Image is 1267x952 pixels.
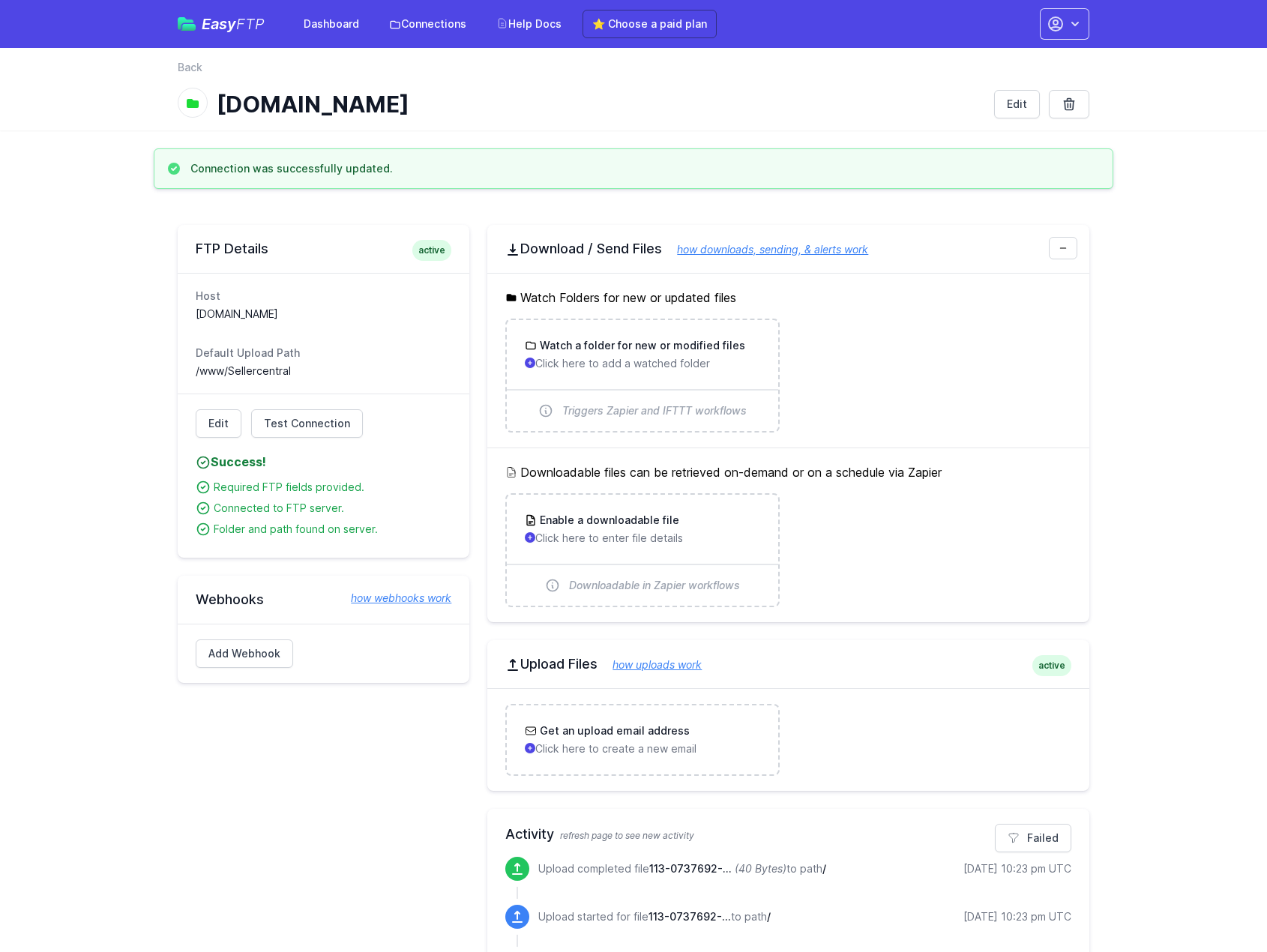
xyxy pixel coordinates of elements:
span: Easy [202,16,265,31]
span: Triggers Zapier and IFTTT workflows [562,403,747,418]
span: / [822,862,826,875]
a: Test Connection [251,409,363,438]
h1: [DOMAIN_NAME] [217,91,982,118]
p: Upload started for file to path [538,909,771,924]
span: active [412,240,451,261]
h5: Downloadable files can be retrieved on-demand or on a schedule via Zapier [505,463,1071,481]
dt: Default Upload Path [196,346,451,361]
p: Click here to add a watched folder [525,356,759,371]
a: Dashboard [295,10,368,37]
a: how uploads work [598,658,702,671]
a: Back [178,60,202,75]
h5: Watch Folders for new or updated files [505,289,1071,307]
a: Get an upload email address Click here to create a new email [507,705,777,774]
dd: [DOMAIN_NAME] [196,307,451,322]
span: Test Connection [264,416,350,431]
dd: /www/Sellercentral [196,364,451,379]
a: Add Webhook [196,639,293,668]
a: Enable a downloadable file Click here to enter file details Downloadable in Zapier workflows [507,495,777,606]
a: Edit [994,90,1040,118]
a: how webhooks work [336,591,451,606]
i: (40 Bytes) [735,862,786,875]
dt: Host [196,289,451,304]
a: Help Docs [487,10,571,37]
h4: Success! [196,453,451,471]
span: active [1032,655,1071,676]
a: Watch a folder for new or modified files Click here to add a watched folder Triggers Zapier and I... [507,320,777,431]
h2: Upload Files [505,655,1071,673]
a: Edit [196,409,241,438]
a: how downloads, sending, & alerts work [662,243,868,256]
h2: Download / Send Files [505,240,1071,258]
span: 113-0737692-0045045.csv [648,910,731,923]
img: easyftp_logo.png [178,17,196,31]
span: FTP [236,15,265,33]
span: 113-0737692-0045045.csv [649,862,732,875]
div: Folder and path found on server. [214,522,451,537]
iframe: Drift Widget Chat Controller [1192,877,1249,934]
h2: Webhooks [196,591,451,609]
a: EasyFTP [178,16,265,31]
nav: Breadcrumb [178,60,1089,84]
span: / [767,910,771,923]
p: Upload completed file to path [538,861,826,876]
h2: FTP Details [196,240,451,258]
h2: Activity [505,824,1071,845]
div: Required FTP fields provided. [214,480,451,495]
a: Connections [380,10,475,37]
p: Click here to create a new email [525,741,759,756]
a: Failed [995,824,1071,852]
div: [DATE] 10:23 pm UTC [963,909,1071,924]
h3: Watch a folder for new or modified files [537,338,745,353]
a: ⭐ Choose a paid plan [583,10,717,38]
h3: Enable a downloadable file [537,513,679,528]
div: [DATE] 10:23 pm UTC [963,861,1071,876]
span: Downloadable in Zapier workflows [569,578,740,593]
h3: Connection was successfully updated. [190,161,393,176]
span: refresh page to see new activity [560,830,694,841]
p: Click here to enter file details [525,531,759,546]
h3: Get an upload email address [537,723,690,738]
div: Connected to FTP server. [214,501,451,516]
